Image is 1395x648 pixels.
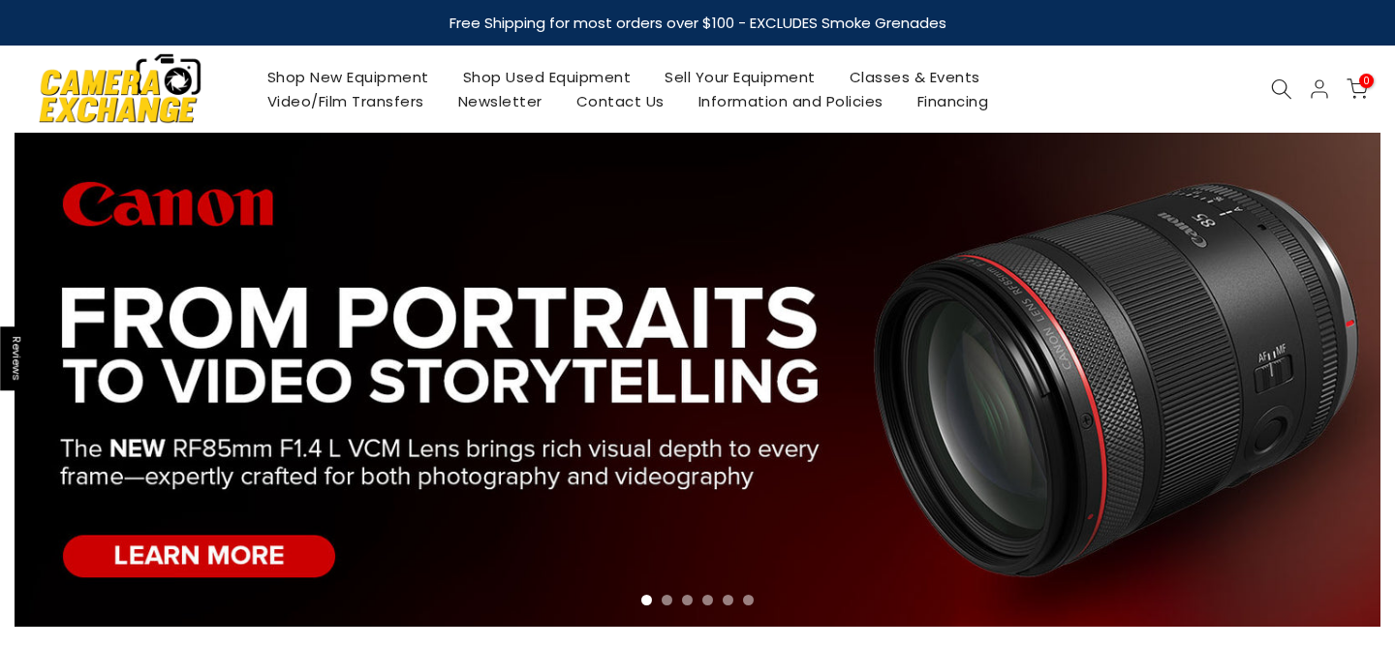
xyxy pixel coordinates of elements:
[1359,74,1374,88] span: 0
[682,595,693,605] li: Page dot 3
[832,65,997,89] a: Classes & Events
[446,65,648,89] a: Shop Used Equipment
[681,89,900,113] a: Information and Policies
[250,65,446,89] a: Shop New Equipment
[641,595,652,605] li: Page dot 1
[441,89,559,113] a: Newsletter
[250,89,441,113] a: Video/Film Transfers
[648,65,833,89] a: Sell Your Equipment
[900,89,1006,113] a: Financing
[1347,78,1368,100] a: 0
[743,595,754,605] li: Page dot 6
[702,595,713,605] li: Page dot 4
[662,595,672,605] li: Page dot 2
[559,89,681,113] a: Contact Us
[723,595,733,605] li: Page dot 5
[449,13,946,33] strong: Free Shipping for most orders over $100 - EXCLUDES Smoke Grenades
